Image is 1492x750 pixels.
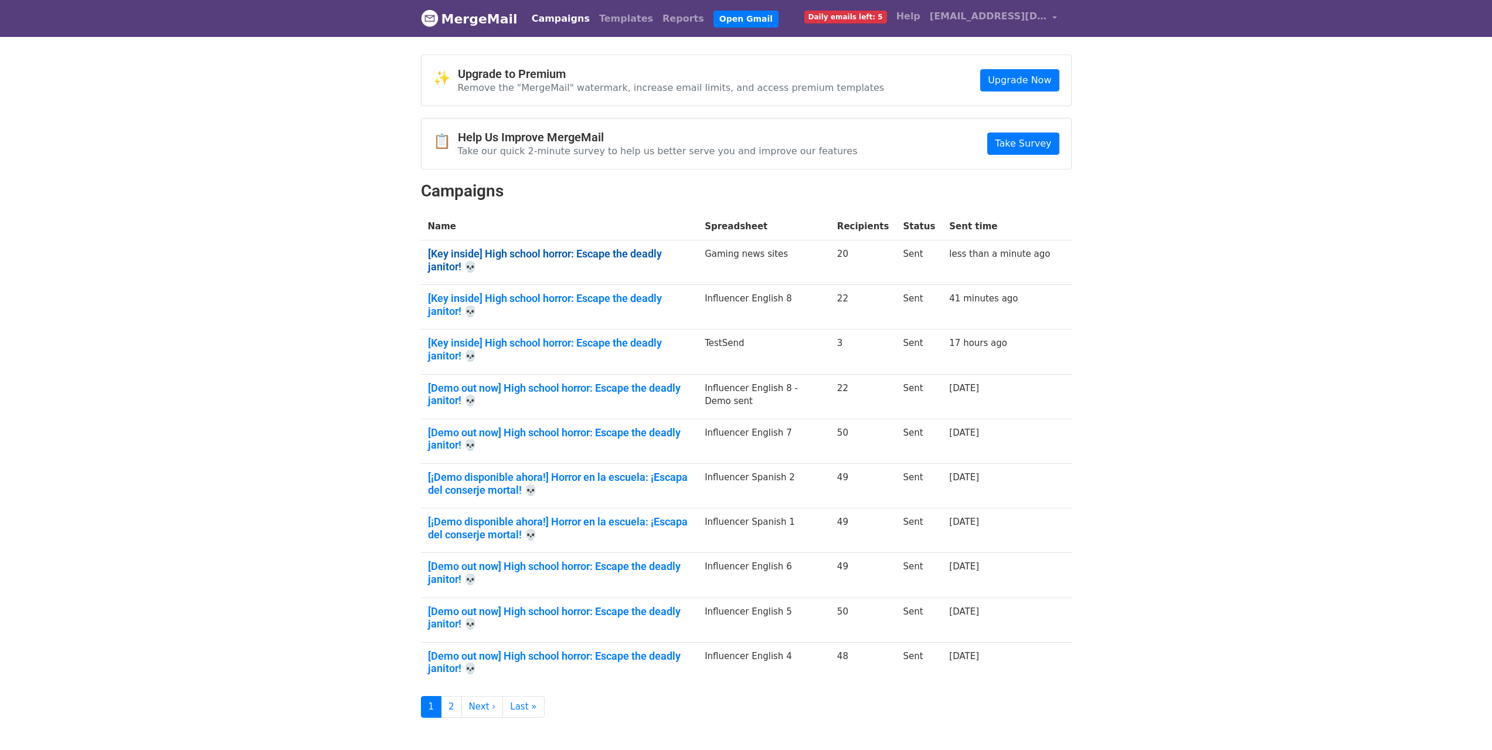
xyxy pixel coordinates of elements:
[949,383,979,393] a: [DATE]
[698,419,830,463] td: Influencer English 7
[949,561,979,572] a: [DATE]
[461,696,504,718] a: Next ›
[428,426,691,452] a: [Demo out now] High school horror: Escape the deadly janitor! 💀
[830,598,896,642] td: 50
[428,471,691,496] a: [¡Demo disponible ahora!] Horror en la escuela: ¡Escapa del conserje mortal! 💀
[658,7,709,30] a: Reports
[830,374,896,419] td: 22
[896,553,942,598] td: Sent
[428,515,691,541] a: [¡Demo disponible ahora!] Horror en la escuela: ¡Escapa del conserje mortal! 💀
[421,696,442,718] a: 1
[949,293,1018,304] a: 41 minutes ago
[830,240,896,285] td: 20
[1433,694,1492,750] div: Chatt-widget
[428,247,691,273] a: [Key inside] High school horror: Escape the deadly janitor! 💀
[949,606,979,617] a: [DATE]
[433,133,458,150] span: 📋
[698,374,830,419] td: Influencer English 8 - Demo sent
[428,382,691,407] a: [Demo out now] High school horror: Escape the deadly janitor! 💀
[830,642,896,687] td: 48
[800,5,892,28] a: Daily emails left: 5
[698,285,830,330] td: Influencer English 8
[980,69,1059,91] a: Upgrade Now
[804,11,887,23] span: Daily emails left: 5
[896,213,942,240] th: Status
[698,508,830,553] td: Influencer Spanish 1
[428,292,691,317] a: [Key inside] High school horror: Escape the deadly janitor! 💀
[930,9,1047,23] span: [EMAIL_ADDRESS][DOMAIN_NAME]
[458,130,858,144] h4: Help Us Improve MergeMail
[458,145,858,157] p: Take our quick 2-minute survey to help us better serve you and improve our features
[896,508,942,553] td: Sent
[949,472,979,483] a: [DATE]
[502,696,544,718] a: Last »
[458,67,885,81] h4: Upgrade to Premium
[942,213,1057,240] th: Sent time
[1433,694,1492,750] iframe: Chat Widget
[830,213,896,240] th: Recipients
[698,464,830,508] td: Influencer Spanish 2
[896,598,942,642] td: Sent
[949,249,1050,259] a: less than a minute ago
[892,5,925,28] a: Help
[698,330,830,374] td: TestSend
[458,82,885,94] p: Remove the "MergeMail" watermark, increase email limits, and access premium templates
[830,330,896,374] td: 3
[433,70,458,87] span: ✨
[896,330,942,374] td: Sent
[421,9,439,27] img: MergeMail logo
[527,7,594,30] a: Campaigns
[949,338,1007,348] a: 17 hours ago
[949,651,979,661] a: [DATE]
[896,464,942,508] td: Sent
[421,181,1072,201] h2: Campaigns
[441,696,462,718] a: 2
[698,598,830,642] td: Influencer English 5
[428,560,691,585] a: [Demo out now] High school horror: Escape the deadly janitor! 💀
[896,419,942,463] td: Sent
[428,650,691,675] a: [Demo out now] High school horror: Escape the deadly janitor! 💀
[987,133,1059,155] a: Take Survey
[949,517,979,527] a: [DATE]
[594,7,658,30] a: Templates
[896,642,942,687] td: Sent
[713,11,779,28] a: Open Gmail
[896,374,942,419] td: Sent
[421,6,518,31] a: MergeMail
[421,213,698,240] th: Name
[698,642,830,687] td: Influencer English 4
[896,240,942,285] td: Sent
[428,337,691,362] a: [Key inside] High school horror: Escape the deadly janitor! 💀
[698,213,830,240] th: Spreadsheet
[830,508,896,553] td: 49
[830,419,896,463] td: 50
[698,240,830,285] td: Gaming news sites
[949,427,979,438] a: [DATE]
[698,553,830,598] td: Influencer English 6
[925,5,1062,32] a: [EMAIL_ADDRESS][DOMAIN_NAME]
[896,285,942,330] td: Sent
[830,464,896,508] td: 49
[830,285,896,330] td: 22
[428,605,691,630] a: [Demo out now] High school horror: Escape the deadly janitor! 💀
[830,553,896,598] td: 49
